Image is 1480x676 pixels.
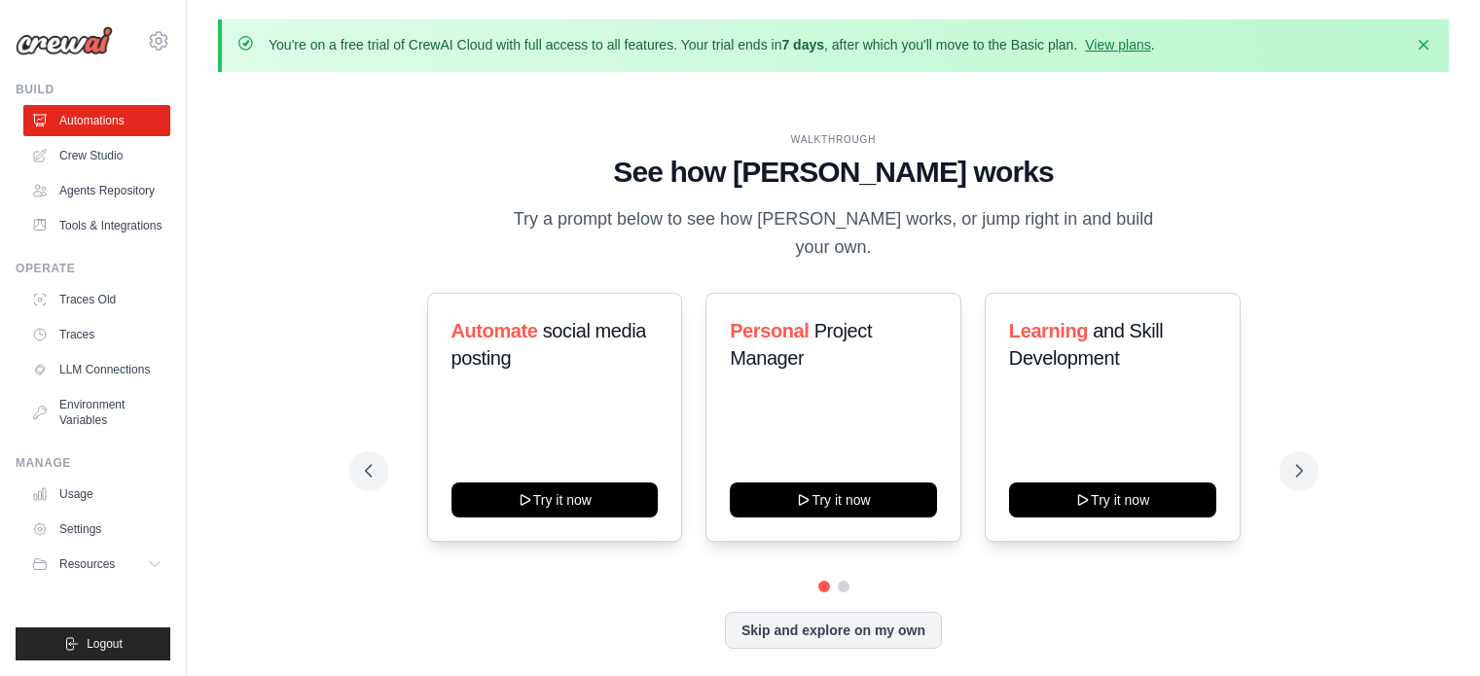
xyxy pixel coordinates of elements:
[451,482,659,517] button: Try it now
[269,35,1155,54] p: You're on a free trial of CrewAI Cloud with full access to all features. Your trial ends in , aft...
[725,612,942,649] button: Skip and explore on my own
[1085,37,1150,53] a: View plans
[781,37,824,53] strong: 7 days
[23,319,170,350] a: Traces
[1009,320,1088,341] span: Learning
[23,175,170,206] a: Agents Repository
[365,132,1303,147] div: WALKTHROUGH
[16,82,170,97] div: Build
[23,479,170,510] a: Usage
[16,455,170,471] div: Manage
[23,389,170,436] a: Environment Variables
[23,140,170,171] a: Crew Studio
[507,205,1161,263] p: Try a prompt below to see how [PERSON_NAME] works, or jump right in and build your own.
[23,354,170,385] a: LLM Connections
[16,26,113,55] img: Logo
[730,482,937,517] button: Try it now
[16,261,170,276] div: Operate
[451,320,538,341] span: Automate
[23,284,170,315] a: Traces Old
[16,627,170,660] button: Logout
[23,514,170,545] a: Settings
[730,320,809,341] span: Personal
[365,155,1303,190] h1: See how [PERSON_NAME] works
[23,210,170,241] a: Tools & Integrations
[23,549,170,580] button: Resources
[87,636,123,652] span: Logout
[1009,482,1216,517] button: Try it now
[23,105,170,136] a: Automations
[59,556,115,572] span: Resources
[451,320,647,369] span: social media posting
